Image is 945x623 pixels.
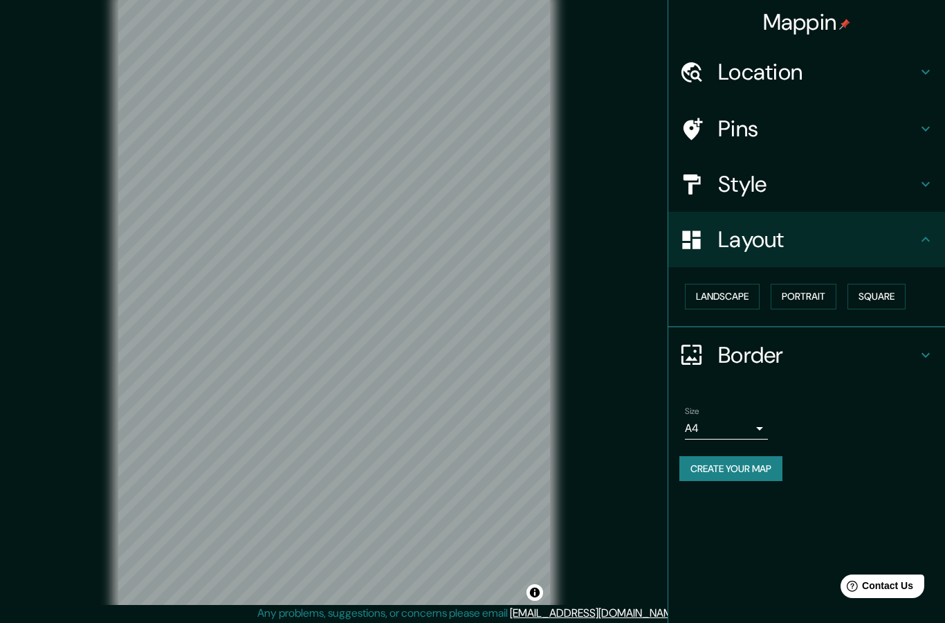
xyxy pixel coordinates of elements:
div: Border [668,327,945,383]
h4: Border [718,341,917,369]
button: Create your map [679,456,782,482]
div: Pins [668,101,945,156]
p: Any problems, suggestions, or concerns please email . [257,605,683,622]
h4: Mappin [763,8,851,36]
div: A4 [685,417,768,440]
button: Toggle attribution [526,584,543,601]
h4: Layout [718,226,917,253]
h4: Pins [718,115,917,143]
iframe: Help widget launcher [822,569,930,608]
img: pin-icon.png [839,19,850,30]
div: Layout [668,212,945,267]
h4: Style [718,170,917,198]
h4: Location [718,58,917,86]
button: Portrait [771,284,836,309]
div: Location [668,44,945,100]
label: Size [685,405,699,417]
button: Square [847,284,906,309]
div: Style [668,156,945,212]
a: [EMAIL_ADDRESS][DOMAIN_NAME] [510,606,681,620]
button: Landscape [685,284,760,309]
